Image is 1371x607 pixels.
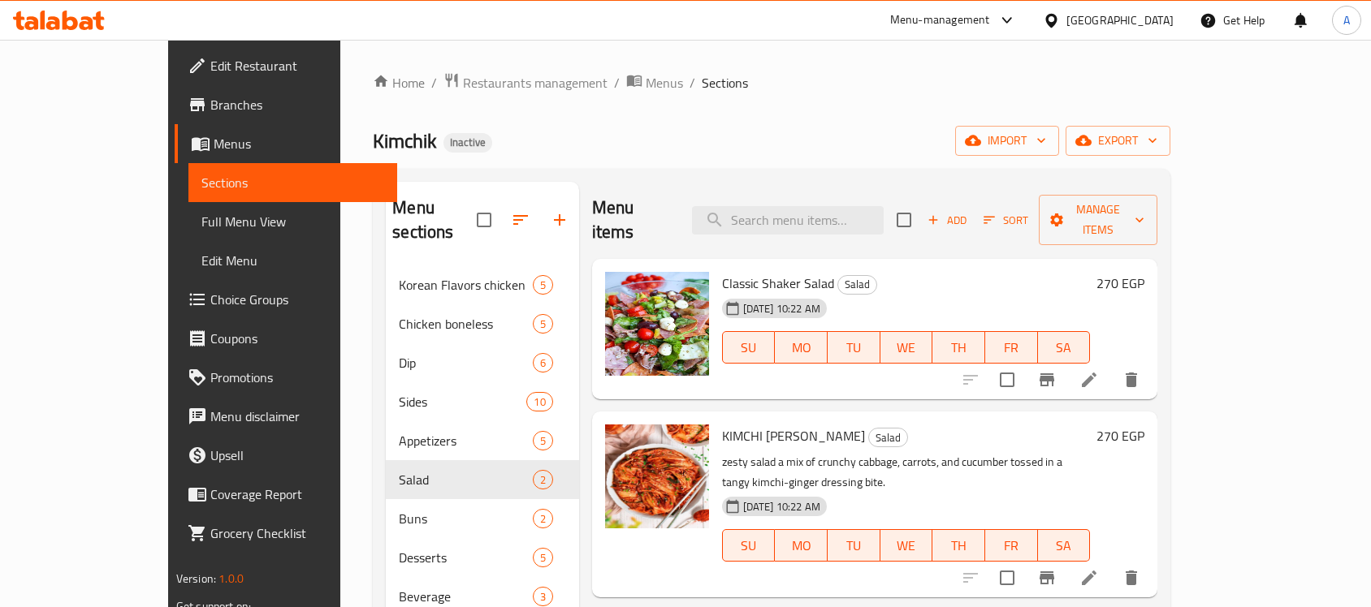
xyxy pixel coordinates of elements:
[605,424,709,528] img: KIMCHI GINGER CRUNCH
[399,392,526,411] span: Sides
[1039,195,1157,245] button: Manage items
[175,85,397,124] a: Branches
[210,484,384,504] span: Coverage Report
[932,331,985,364] button: TH
[984,211,1028,230] span: Sort
[533,275,553,295] div: items
[781,534,821,557] span: MO
[210,446,384,465] span: Upsell
[1079,568,1099,588] a: Edit menu item
[722,271,834,295] span: Classic Shaker Salad
[175,46,397,85] a: Edit Restaurant
[834,336,874,359] span: TU
[399,509,532,528] span: Buns
[887,534,927,557] span: WE
[175,280,397,319] a: Choice Groups
[921,208,973,233] span: Add item
[386,304,578,343] div: Chicken boneless5
[1096,424,1144,447] h6: 270 EGP
[990,363,1024,397] span: Select to update
[386,265,578,304] div: Korean Flavors chicken5
[722,452,1090,493] p: zesty salad a mix of crunchy cabbage, carrots, and cucumber tossed in a tangy kimchi-ginger dress...
[722,331,776,364] button: SU
[399,470,532,489] span: Salad
[955,126,1059,156] button: import
[921,208,973,233] button: Add
[534,355,552,371] span: 6
[443,133,492,153] div: Inactive
[386,343,578,382] div: Dip6
[210,329,384,348] span: Coupons
[533,509,553,528] div: items
[467,203,501,237] span: Select all sections
[373,73,425,93] a: Home
[690,73,695,93] li: /
[880,529,933,562] button: WE
[210,368,384,387] span: Promotions
[932,529,985,562] button: TH
[201,173,384,192] span: Sections
[210,407,384,426] span: Menu disclaimer
[592,196,673,244] h2: Menu items
[1096,272,1144,295] h6: 270 EGP
[210,290,384,309] span: Choice Groups
[534,589,552,605] span: 3
[838,275,876,294] span: Salad
[992,534,1031,557] span: FR
[729,534,769,557] span: SU
[175,358,397,397] a: Promotions
[373,123,437,159] span: Kimchik
[1066,11,1174,29] div: [GEOGRAPHIC_DATA]
[828,529,880,562] button: TU
[533,431,553,450] div: items
[702,73,748,93] span: Sections
[992,336,1031,359] span: FR
[392,196,476,244] h2: Menu sections
[939,534,979,557] span: TH
[188,202,397,241] a: Full Menu View
[737,499,827,514] span: [DATE] 10:22 AM
[1052,200,1144,240] span: Manage items
[399,353,532,372] div: Dip
[925,211,969,230] span: Add
[175,397,397,436] a: Menu disclaimer
[1027,360,1066,399] button: Branch-specific-item
[373,72,1170,93] nav: breadcrumb
[175,436,397,475] a: Upsell
[985,529,1038,562] button: FR
[399,548,532,567] span: Desserts
[386,421,578,460] div: Appetizers5
[534,550,552,566] span: 5
[939,336,979,359] span: TH
[386,382,578,421] div: Sides10
[887,203,921,237] span: Select section
[533,548,553,567] div: items
[1038,331,1091,364] button: SA
[1066,126,1170,156] button: export
[614,73,620,93] li: /
[399,587,532,606] div: Beverage
[210,523,384,543] span: Grocery Checklist
[887,336,927,359] span: WE
[1027,558,1066,597] button: Branch-specific-item
[533,470,553,489] div: items
[1044,534,1084,557] span: SA
[534,316,552,332] span: 5
[834,534,874,557] span: TU
[463,73,608,93] span: Restaurants management
[399,275,532,295] div: Korean Flavors chicken
[386,460,578,499] div: Salad2
[175,514,397,553] a: Grocery Checklist
[399,431,532,450] span: Appetizers
[990,561,1024,595] span: Select to update
[722,529,776,562] button: SU
[775,331,828,364] button: MO
[443,136,492,149] span: Inactive
[386,499,578,538] div: Buns2
[176,568,216,589] span: Version:
[443,72,608,93] a: Restaurants management
[837,275,877,295] div: Salad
